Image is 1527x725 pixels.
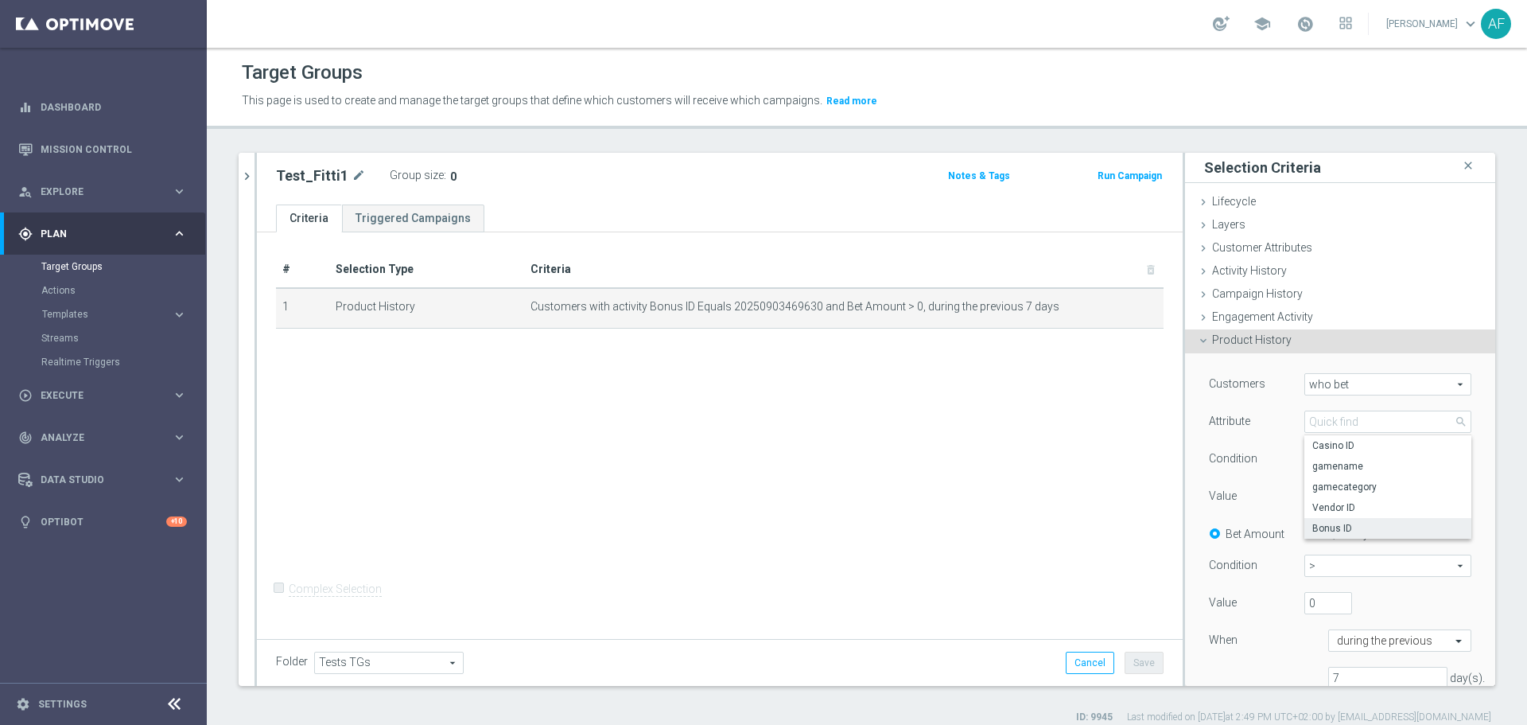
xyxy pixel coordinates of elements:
[41,260,165,273] a: Target Groups
[1304,411,1471,433] input: Quick find
[1212,241,1312,254] span: Customer Attributes
[242,61,363,84] h1: Target Groups
[1209,633,1238,647] label: When
[444,169,446,182] label: :
[352,166,366,185] i: mode_edit
[18,185,33,199] i: person_search
[1209,558,1257,572] label: Condition
[1212,333,1292,346] span: Product History
[1450,672,1485,684] span: day(s).
[18,227,33,241] i: gps_fixed
[172,388,187,403] i: keyboard_arrow_right
[242,94,822,107] span: This page is used to create and manage the target groups that define which customers will receive...
[41,308,188,321] button: Templates keyboard_arrow_right
[1462,15,1479,33] span: keyboard_arrow_down
[41,128,187,170] a: Mission Control
[1209,595,1237,610] label: Value
[390,169,444,182] label: Group size
[1455,415,1467,428] span: search
[450,170,457,183] span: 0
[1209,489,1237,503] label: Value
[38,700,87,709] a: Settings
[276,288,329,328] td: 1
[1212,287,1303,300] span: Campaign History
[1076,711,1113,724] label: ID: 9945
[342,205,484,232] a: Triggered Campaigns
[18,86,187,128] div: Dashboard
[1125,652,1164,674] button: Save
[1209,414,1250,428] label: Attribute
[17,431,188,444] button: track_changes Analyze keyboard_arrow_right
[166,516,187,527] div: +10
[17,389,188,402] button: play_circle_outline Execute keyboard_arrow_right
[41,326,205,350] div: Streams
[825,92,879,110] button: Read more
[41,433,172,442] span: Analyze
[18,388,172,403] div: Execute
[329,288,525,328] td: Product History
[18,227,172,241] div: Plan
[41,229,172,239] span: Plan
[18,431,172,445] div: Analyze
[172,472,187,487] i: keyboard_arrow_right
[41,86,187,128] a: Dashboard
[239,153,254,200] button: chevron_right
[42,310,156,319] span: Templates
[1204,158,1321,177] h3: Selection Criteria
[1328,630,1471,652] ng-select: during the previous
[17,185,188,198] button: person_search Explore keyboard_arrow_right
[41,391,172,400] span: Execute
[17,228,188,240] div: gps_fixed Plan keyboard_arrow_right
[289,582,382,597] label: Complex Selection
[172,430,187,445] i: keyboard_arrow_right
[1312,439,1463,452] span: Casino ID
[18,431,33,445] i: track_changes
[1212,310,1313,323] span: Engagement Activity
[41,332,165,345] a: Streams
[1312,460,1463,473] span: gamename
[41,501,166,543] a: Optibot
[1253,15,1271,33] span: school
[18,128,187,170] div: Mission Control
[41,302,205,326] div: Templates
[530,263,571,275] span: Criteria
[239,169,254,184] i: chevron_right
[530,300,1059,314] span: Customers with activity Bonus ID Equals 20250903469630 and Bet Amount > 0, during the previous 7 ...
[276,251,329,288] th: #
[1460,155,1476,177] i: close
[1096,167,1164,185] button: Run Campaign
[1312,501,1463,514] span: Vendor ID
[42,310,172,319] div: Templates
[18,388,33,403] i: play_circle_outline
[276,655,308,668] label: Folder
[1212,218,1245,231] span: Layers
[1212,264,1287,277] span: Activity History
[1312,481,1463,493] span: gamecategory
[18,473,172,487] div: Data Studio
[17,474,188,486] button: Data Studio keyboard_arrow_right
[17,143,188,156] button: Mission Control
[172,184,187,199] i: keyboard_arrow_right
[1209,376,1265,391] label: Customers
[329,251,525,288] th: Selection Type
[41,356,165,368] a: Realtime Triggers
[276,166,348,185] h2: Test_Fitti1
[1385,12,1481,36] a: [PERSON_NAME]keyboard_arrow_down
[1127,711,1491,724] label: Last modified on [DATE] at 2:49 PM UTC+02:00 by [EMAIL_ADDRESS][DOMAIN_NAME]
[1212,195,1256,208] span: Lifecycle
[41,279,205,302] div: Actions
[1312,522,1463,535] span: Bonus ID
[41,284,165,297] a: Actions
[1209,451,1257,466] label: Condition
[41,255,205,279] div: Target Groups
[18,501,187,543] div: Optibot
[17,516,188,528] button: lightbulb Optibot +10
[1066,652,1114,674] button: Cancel
[17,101,188,114] button: equalizer Dashboard
[41,475,172,485] span: Data Studio
[276,205,342,232] a: Criteria
[18,185,172,199] div: Explore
